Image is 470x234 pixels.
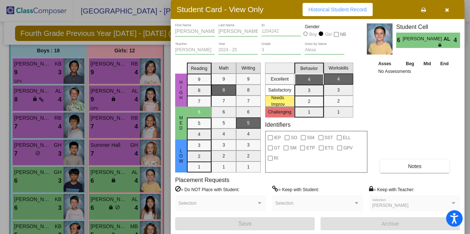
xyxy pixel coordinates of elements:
[274,144,280,152] span: GT
[305,23,344,30] mat-label: Gender
[290,144,296,152] span: SM
[178,80,184,100] span: HIgh
[177,5,264,14] h3: Student Card - View Only
[178,148,184,164] span: Low
[454,36,460,45] span: 4
[274,154,278,163] span: RI
[444,35,454,43] span: AL
[325,144,333,152] span: ETS
[419,60,435,68] th: Mid
[274,133,281,142] span: IEP
[307,133,314,142] span: 504
[435,60,453,68] th: End
[343,144,352,152] span: GPV
[382,221,399,227] span: Archive
[376,68,453,75] td: No Assessments
[238,220,252,227] span: Save
[376,60,401,68] th: Asses
[265,121,290,128] label: Identifiers
[369,186,415,193] label: = Keep with Teacher:
[343,133,351,142] span: ELL
[261,48,301,53] input: grade
[321,217,460,230] button: Archive
[175,217,315,230] button: Save
[218,48,258,53] input: year
[396,36,402,45] span: 6
[396,23,460,30] h3: Student Cell
[308,7,367,12] span: Historical Student Record
[305,48,344,53] input: goes by name
[325,133,333,142] span: SST
[380,160,449,173] button: Notes
[408,163,422,169] span: Notes
[303,3,373,16] button: Historical Student Record
[175,48,215,53] input: teacher
[340,30,346,39] span: NB
[309,31,317,38] div: Boy
[272,186,319,193] label: = Keep with Student:
[175,186,239,193] label: = Do NOT Place with Student:
[261,29,301,34] input: Enter ID
[175,177,229,183] label: Placement Requests
[325,31,332,38] div: Girl
[372,203,409,208] span: [PERSON_NAME]
[306,144,315,152] span: ETP
[178,115,184,131] span: Med
[401,60,419,68] th: Beg
[291,133,297,142] span: SO
[402,35,443,43] span: [PERSON_NAME]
